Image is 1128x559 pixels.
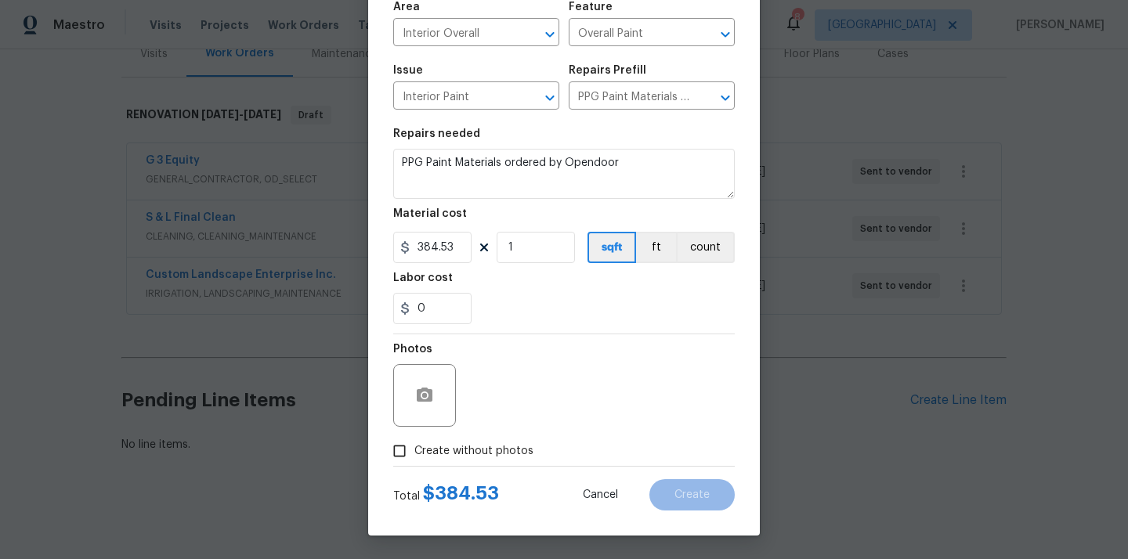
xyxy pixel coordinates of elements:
[676,232,735,263] button: count
[636,232,676,263] button: ft
[393,208,467,219] h5: Material cost
[569,65,646,76] h5: Repairs Prefill
[393,149,735,199] textarea: PPG Paint Materials ordered by Opendoor
[393,128,480,139] h5: Repairs needed
[674,489,710,501] span: Create
[393,485,499,504] div: Total
[539,87,561,109] button: Open
[393,2,420,13] h5: Area
[714,23,736,45] button: Open
[714,87,736,109] button: Open
[393,344,432,355] h5: Photos
[414,443,533,460] span: Create without photos
[393,272,453,283] h5: Labor cost
[649,479,735,510] button: Create
[569,2,613,13] h5: Feature
[539,23,561,45] button: Open
[393,65,423,76] h5: Issue
[583,489,618,501] span: Cancel
[423,484,499,503] span: $ 384.53
[587,232,636,263] button: sqft
[558,479,643,510] button: Cancel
